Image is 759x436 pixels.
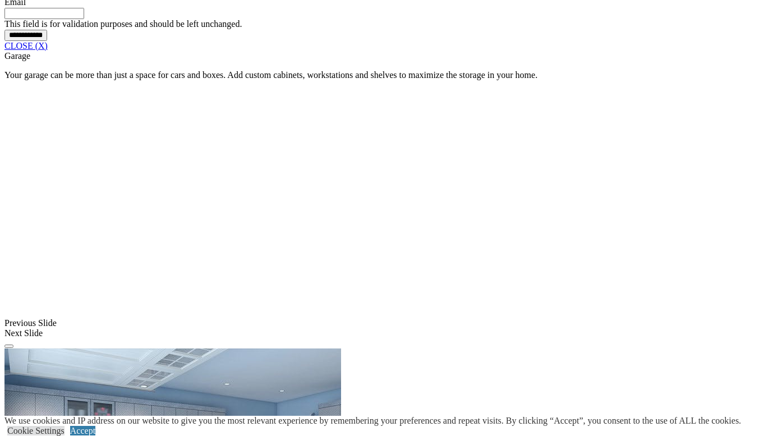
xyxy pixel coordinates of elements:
a: Accept [70,426,95,435]
div: We use cookies and IP address on our website to give you the most relevant experience by remember... [4,416,741,426]
a: Cookie Settings [7,426,65,435]
div: This field is for validation purposes and should be left unchanged. [4,19,755,29]
div: Next Slide [4,328,755,338]
button: Click here to pause slide show [4,345,13,348]
p: Your garage can be more than just a space for cars and boxes. Add custom cabinets, workstations a... [4,70,755,80]
div: Previous Slide [4,318,755,328]
span: Garage [4,51,30,61]
a: CLOSE (X) [4,41,48,51]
